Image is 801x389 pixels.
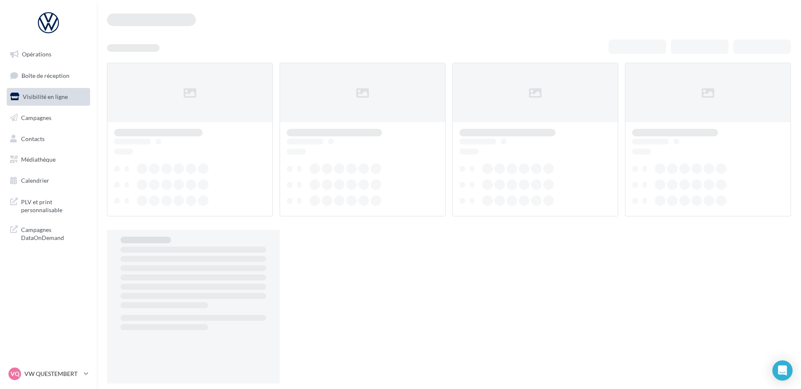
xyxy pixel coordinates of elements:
span: Visibilité en ligne [23,93,68,100]
a: PLV et print personnalisable [5,193,92,218]
a: Contacts [5,130,92,148]
a: Boîte de réception [5,67,92,85]
a: VQ VW QUESTEMBERT [7,366,90,382]
a: Campagnes [5,109,92,127]
span: Opérations [22,51,51,58]
a: Campagnes DataOnDemand [5,221,92,245]
p: VW QUESTEMBERT [24,370,80,378]
a: Visibilité en ligne [5,88,92,106]
a: Calendrier [5,172,92,189]
span: Campagnes [21,114,51,121]
a: Médiathèque [5,151,92,168]
span: Contacts [21,135,45,142]
span: Boîte de réception [21,72,69,79]
span: Médiathèque [21,156,56,163]
a: Opérations [5,45,92,63]
span: PLV et print personnalisable [21,196,87,214]
span: Calendrier [21,177,49,184]
div: Open Intercom Messenger [772,360,793,381]
span: Campagnes DataOnDemand [21,224,87,242]
span: VQ [11,370,19,378]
